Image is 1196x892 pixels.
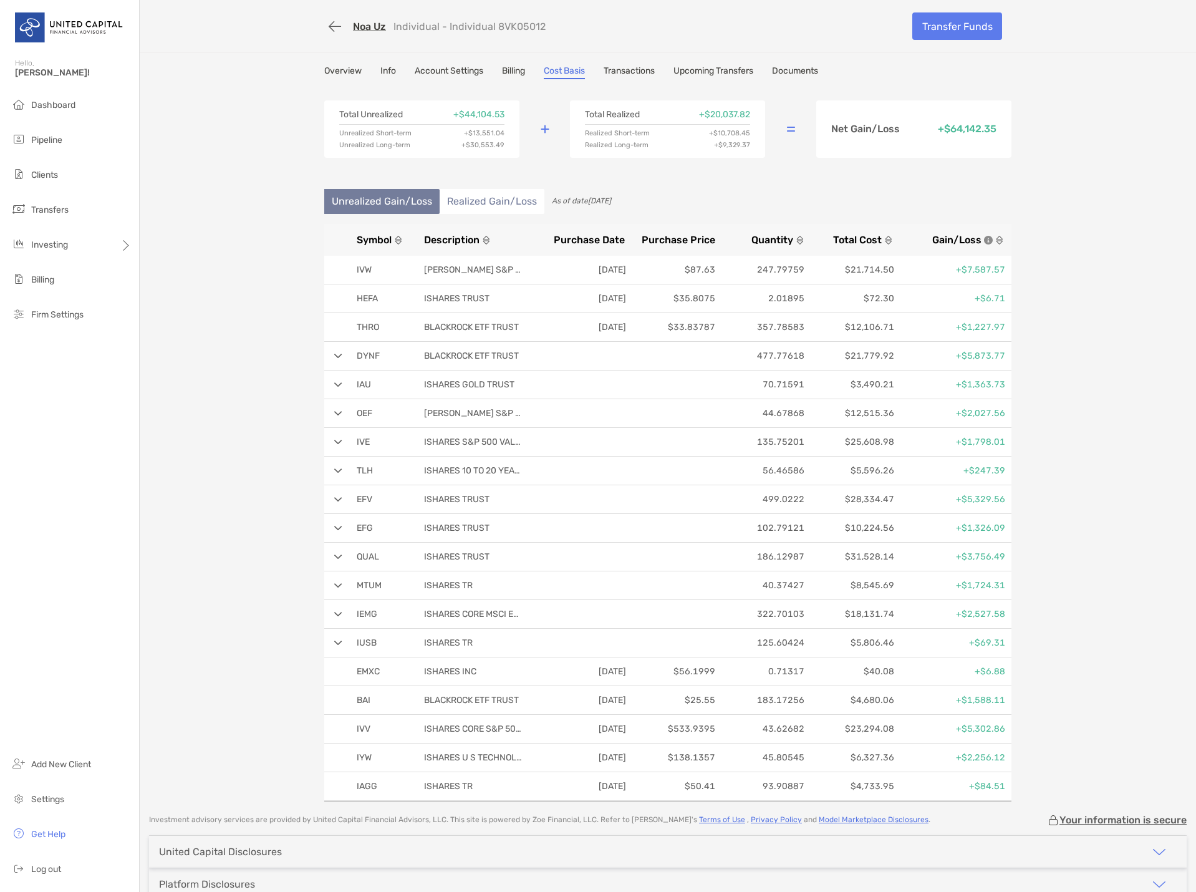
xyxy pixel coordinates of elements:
span: Clients [31,170,58,180]
p: 477.77618 [720,348,804,364]
p: + $44,104.53 [453,110,504,119]
p: IEMG [357,606,407,622]
p: $56.1999 [631,664,715,679]
span: Transfers [31,205,69,215]
p: ISHARES U S TECHNOLOGY ETF [424,750,524,765]
a: Account Settings [415,65,483,79]
p: +$2,527.58 [899,606,1005,622]
img: billing icon [11,271,26,286]
p: 93.90887 [720,778,804,794]
p: $23,294.08 [809,721,894,737]
p: [PERSON_NAME] S&P 500 GROWTH ETF [424,262,524,278]
span: Settings [31,794,64,805]
button: Total Cost [809,234,894,246]
span: Quantity [751,234,793,246]
span: Add New Client [31,759,91,770]
a: Overview [324,65,362,79]
p: [DATE] [542,664,626,679]
p: 102.79121 [720,520,804,536]
p: +$6.71 [899,291,1005,306]
span: Purchase Price [642,234,715,246]
img: sort [394,236,403,245]
img: icon arrow [1152,877,1167,892]
p: ISHARES TR [424,578,524,593]
p: $72.30 [809,291,894,306]
img: icon arrow [1152,845,1167,860]
p: IVE [357,434,407,450]
p: ISHARES TR [424,778,524,794]
span: Symbol [357,234,392,246]
p: ISHARES TRUST [424,291,524,306]
a: Documents [772,65,818,79]
p: [DATE] [542,750,626,765]
p: Realized Long-term [585,142,649,148]
p: MTUM [357,578,407,593]
p: +$5,302.86 [899,721,1005,737]
p: $87.63 [631,262,715,278]
p: ISHARES S&P 500 VALUE ETF [424,434,524,450]
p: IVW [357,262,407,278]
p: $25,608.98 [809,434,894,450]
a: Billing [502,65,525,79]
img: firm-settings icon [11,306,26,321]
span: Pipeline [31,135,62,145]
p: +$2,256.12 [899,750,1005,765]
img: add_new_client icon [11,756,26,771]
p: +$1,588.11 [899,692,1005,708]
span: As of date [DATE] [552,196,611,205]
p: $50.41 [631,778,715,794]
p: +$5,329.56 [899,492,1005,507]
img: arrow open row [334,382,342,387]
p: $4,680.06 [809,692,894,708]
p: BAI [357,692,407,708]
p: 45.80545 [720,750,804,765]
p: $33.83787 [631,319,715,335]
p: Unrealized Long-term [339,142,410,148]
p: +$6.88 [899,664,1005,679]
img: arrow open row [334,583,342,588]
p: $28,334.47 [809,492,894,507]
p: ISHARES CORE S&P 500 ETF [424,721,524,737]
p: $138.1357 [631,750,715,765]
img: arrow open row [334,641,342,646]
p: IVV [357,721,407,737]
p: [DATE] [542,778,626,794]
p: +$1,227.97 [899,319,1005,335]
p: TLH [357,463,407,478]
p: $35.8075 [631,291,715,306]
p: 40.37427 [720,578,804,593]
p: ISHARES 10 TO 20 YEAR TREASURY [424,463,524,478]
span: Purchase Date [554,234,625,246]
img: arrow open row [334,354,342,359]
button: Symbol [357,234,419,246]
p: +$1,326.09 [899,520,1005,536]
img: get-help icon [11,826,26,841]
p: 0.71317 [720,664,804,679]
p: +$247.39 [899,463,1005,478]
a: Noa Uz [353,21,386,32]
p: ISHARES INC [424,664,524,679]
img: United Capital Logo [15,5,124,50]
span: Gain/Loss [932,234,981,246]
p: [DATE] [542,692,626,708]
p: [PERSON_NAME] S&P 100 ETF [424,405,524,421]
img: pipeline icon [11,132,26,147]
img: sort [884,236,893,245]
span: Investing [31,240,68,250]
p: ISHARES TRUST [424,549,524,565]
p: +$1,363.73 [899,377,1005,392]
button: Description [424,234,536,246]
p: DYNF [357,348,407,364]
p: IAGG [357,778,407,794]
a: Cost Basis [544,65,585,79]
a: Transactions [604,65,655,79]
p: +$69.31 [899,635,1005,651]
p: Total Unrealized [339,110,403,119]
p: $12,515.36 [809,405,894,421]
img: logout icon [11,861,26,876]
p: Total Realized [585,110,640,119]
p: $31,528.14 [809,549,894,565]
p: IUSB [357,635,407,651]
p: +$7,587.57 [899,262,1005,278]
p: + $10,708.45 [709,130,750,137]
